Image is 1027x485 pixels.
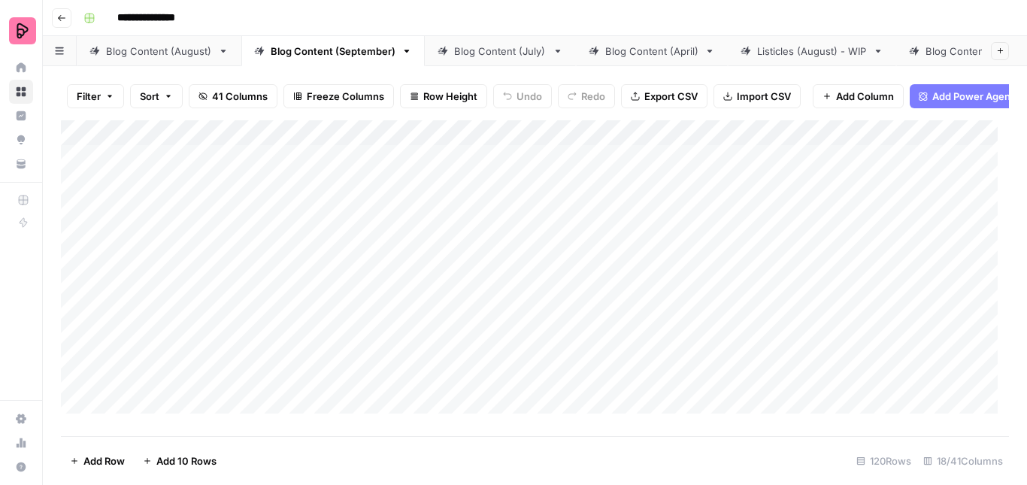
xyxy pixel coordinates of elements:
button: 41 Columns [189,84,277,108]
div: Blog Content (August) [106,44,212,59]
button: Redo [558,84,615,108]
span: Row Height [423,89,477,104]
div: Blog Content (September) [271,44,395,59]
div: 18/41 Columns [917,449,1009,473]
span: Add Row [83,453,125,468]
a: Settings [9,407,33,431]
button: Row Height [400,84,487,108]
a: Blog Content (August) [77,36,241,66]
div: 120 Rows [850,449,917,473]
img: Preply Logo [9,17,36,44]
a: Blog Content (July) [425,36,576,66]
span: Import CSV [737,89,791,104]
a: Blog Content (September) [241,36,425,66]
div: Listicles (August) - WIP [757,44,867,59]
a: Blog Content (April) [576,36,728,66]
button: Add 10 Rows [134,449,226,473]
span: Export CSV [644,89,698,104]
a: Opportunities [9,128,33,152]
button: Add Row [61,449,134,473]
span: Add 10 Rows [156,453,217,468]
button: Export CSV [621,84,707,108]
span: Freeze Columns [307,89,384,104]
button: Import CSV [713,84,801,108]
button: Workspace: Preply [9,12,33,50]
button: Add Column [813,84,904,108]
button: Undo [493,84,552,108]
a: Listicles (August) - WIP [728,36,896,66]
button: Filter [67,84,124,108]
button: Sort [130,84,183,108]
span: 41 Columns [212,89,268,104]
a: Usage [9,431,33,455]
span: Redo [581,89,605,104]
a: Insights [9,104,33,128]
a: Home [9,56,33,80]
span: Add Column [836,89,894,104]
button: Add Power Agent [910,84,1023,108]
div: Blog Content (April) [605,44,698,59]
span: Filter [77,89,101,104]
a: Browse [9,80,33,104]
div: Blog Content (May) [926,44,1018,59]
span: Add Power Agent [932,89,1014,104]
span: Sort [140,89,159,104]
div: Blog Content (July) [454,44,547,59]
a: Your Data [9,152,33,176]
button: Help + Support [9,455,33,479]
span: Undo [517,89,542,104]
button: Freeze Columns [283,84,394,108]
